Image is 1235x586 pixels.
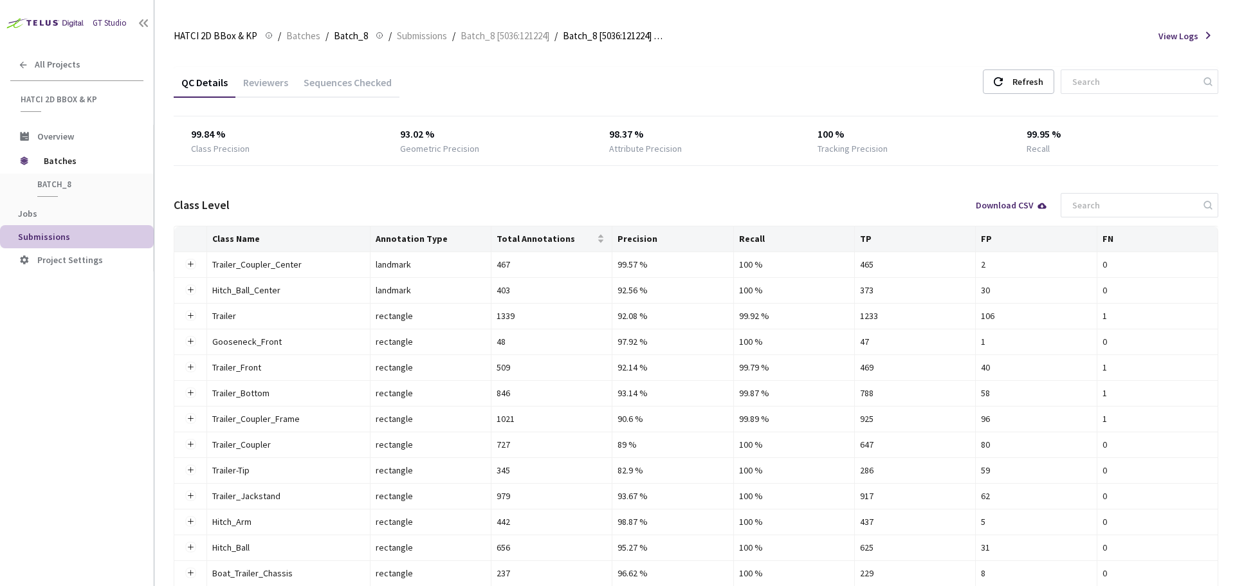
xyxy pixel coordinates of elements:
[185,414,196,424] button: Expand row
[18,231,70,243] span: Submissions
[734,226,855,252] th: Recall
[376,334,486,349] div: rectangle
[21,94,136,105] span: HATCI 2D BBox & KP
[284,28,323,42] a: Batches
[394,28,450,42] a: Submissions
[35,59,80,70] span: All Projects
[739,515,849,529] div: 100 %
[376,283,486,297] div: landmark
[334,28,368,44] span: Batch_8
[860,412,970,426] div: 925
[497,360,607,374] div: 509
[18,208,37,219] span: Jobs
[491,226,612,252] th: Total Annotations
[1102,412,1212,426] div: 1
[981,463,1091,477] div: 59
[818,127,992,142] div: 100 %
[452,28,455,44] li: /
[739,463,849,477] div: 100 %
[554,28,558,44] li: /
[981,257,1091,271] div: 2
[739,257,849,271] div: 100 %
[860,283,970,297] div: 373
[981,360,1091,374] div: 40
[860,489,970,503] div: 917
[981,309,1091,323] div: 106
[185,285,196,295] button: Expand row
[212,309,354,323] div: Trailer
[497,437,607,452] div: 727
[296,76,399,98] div: Sequences Checked
[855,226,976,252] th: TP
[818,142,888,155] div: Tracking Precision
[185,439,196,450] button: Expand row
[1102,360,1212,374] div: 1
[1027,127,1201,142] div: 99.95 %
[976,226,1097,252] th: FP
[1065,70,1202,93] input: Search
[376,257,486,271] div: landmark
[860,386,970,400] div: 788
[1102,515,1212,529] div: 0
[497,386,607,400] div: 846
[497,412,607,426] div: 1021
[1097,226,1218,252] th: FN
[376,463,486,477] div: rectangle
[376,540,486,554] div: rectangle
[617,360,727,374] div: 92.14 %
[1102,566,1212,580] div: 0
[739,540,849,554] div: 100 %
[1027,142,1050,155] div: Recall
[609,142,682,155] div: Attribute Precision
[325,28,329,44] li: /
[739,283,849,297] div: 100 %
[497,540,607,554] div: 656
[376,566,486,580] div: rectangle
[212,515,354,529] div: Hitch_Arm
[497,233,594,244] span: Total Annotations
[174,76,235,98] div: QC Details
[207,226,370,252] th: Class Name
[37,131,74,142] span: Overview
[185,568,196,578] button: Expand row
[44,148,132,174] span: Batches
[212,566,354,580] div: Boat_Trailer_Chassis
[739,566,849,580] div: 100 %
[400,142,479,155] div: Geometric Precision
[860,566,970,580] div: 229
[739,309,849,323] div: 99.92 %
[235,76,296,98] div: Reviewers
[37,254,103,266] span: Project Settings
[370,226,491,252] th: Annotation Type
[376,309,486,323] div: rectangle
[617,489,727,503] div: 93.67 %
[400,127,574,142] div: 93.02 %
[860,437,970,452] div: 647
[609,127,783,142] div: 98.37 %
[617,283,727,297] div: 92.56 %
[212,257,354,271] div: Trailer_Coupler_Center
[981,334,1091,349] div: 1
[976,201,1048,210] div: Download CSV
[739,386,849,400] div: 99.87 %
[563,28,667,44] span: Batch_8 [5036:121224] QC - [DATE]
[497,334,607,349] div: 48
[1102,463,1212,477] div: 0
[376,360,486,374] div: rectangle
[497,283,607,297] div: 403
[497,257,607,271] div: 467
[860,257,970,271] div: 465
[739,334,849,349] div: 100 %
[212,386,354,400] div: Trailer_Bottom
[981,437,1091,452] div: 80
[1158,30,1198,42] span: View Logs
[981,515,1091,529] div: 5
[185,311,196,321] button: Expand row
[212,540,354,554] div: Hitch_Ball
[185,388,196,398] button: Expand row
[860,309,970,323] div: 1233
[617,334,727,349] div: 97.92 %
[860,360,970,374] div: 469
[212,283,354,297] div: Hitch_Ball_Center
[389,28,392,44] li: /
